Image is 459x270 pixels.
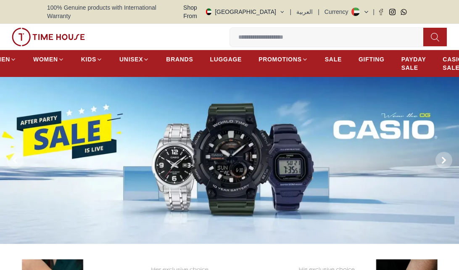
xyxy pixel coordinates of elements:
[166,52,193,67] a: BRANDS
[178,3,285,20] button: Shop From[GEOGRAPHIC_DATA]
[33,52,64,67] a: WOMEN
[373,8,375,16] span: |
[325,55,342,64] span: SALE
[259,52,308,67] a: PROMOTIONS
[324,8,352,16] div: Currency
[210,52,242,67] a: LUGGAGE
[210,55,242,64] span: LUGGAGE
[359,52,385,67] a: GIFTING
[378,9,384,15] a: Facebook
[325,52,342,67] a: SALE
[296,8,313,16] button: العربية
[401,55,426,72] span: PAYDAY SALE
[47,3,178,20] span: 100% Genuine products with International Warranty
[81,55,96,64] span: KIDS
[206,8,211,15] img: United Arab Emirates
[119,55,143,64] span: UNISEX
[166,55,193,64] span: BRANDS
[119,52,149,67] a: UNISEX
[259,55,302,64] span: PROMOTIONS
[290,8,292,16] span: |
[359,55,385,64] span: GIFTING
[401,9,407,15] a: Whatsapp
[81,52,103,67] a: KIDS
[401,52,426,75] a: PAYDAY SALE
[12,28,85,46] img: ...
[389,9,396,15] a: Instagram
[318,8,319,16] span: |
[33,55,58,64] span: WOMEN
